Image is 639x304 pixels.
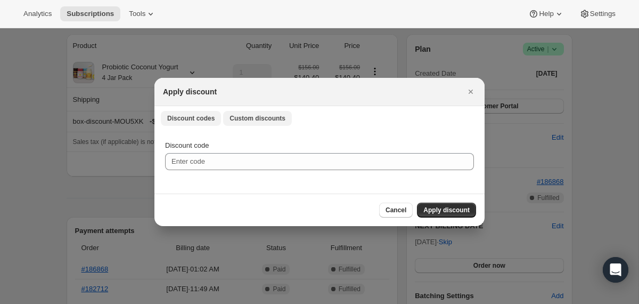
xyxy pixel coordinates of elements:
[23,10,52,18] span: Analytics
[423,206,470,214] span: Apply discount
[603,257,628,283] div: Open Intercom Messenger
[522,6,570,21] button: Help
[163,86,217,97] h2: Apply discount
[539,10,553,18] span: Help
[463,84,478,99] button: Close
[165,141,209,149] span: Discount code
[17,6,58,21] button: Analytics
[223,111,292,126] button: Custom discounts
[67,10,114,18] span: Subscriptions
[573,6,622,21] button: Settings
[417,203,476,218] button: Apply discount
[230,114,285,123] span: Custom discounts
[167,114,215,123] span: Discount codes
[129,10,145,18] span: Tools
[122,6,162,21] button: Tools
[590,10,616,18] span: Settings
[60,6,120,21] button: Subscriptions
[386,206,406,214] span: Cancel
[154,130,485,194] div: Discount codes
[165,153,474,170] input: Enter code
[379,203,413,218] button: Cancel
[161,111,221,126] button: Discount codes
